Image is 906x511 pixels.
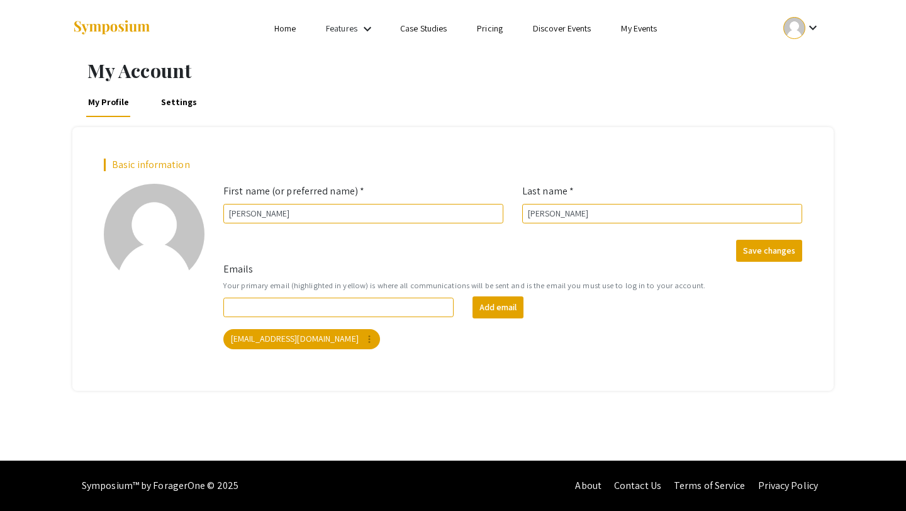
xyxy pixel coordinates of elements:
mat-chip: [EMAIL_ADDRESS][DOMAIN_NAME] [223,329,380,349]
a: Pricing [477,23,503,34]
small: Your primary email (highlighted in yellow) is where all communications will be sent and is the em... [223,279,802,291]
label: First name (or preferred name) * [223,184,364,199]
a: Case Studies [400,23,447,34]
a: My Profile [86,87,131,117]
div: Symposium™ by ForagerOne © 2025 [82,461,238,511]
a: Discover Events [533,23,591,34]
h1: My Account [87,59,834,82]
a: About [575,479,601,492]
a: Privacy Policy [758,479,818,492]
a: Features [326,23,357,34]
a: My Events [621,23,657,34]
app-email-chip: Your primary email [221,327,383,352]
iframe: Chat [9,454,53,502]
mat-icon: more_vert [364,334,375,345]
a: Terms of Service [674,479,746,492]
button: Save changes [736,240,802,262]
a: Contact Us [614,479,661,492]
mat-icon: Expand Features list [360,21,375,36]
label: Emails [223,262,254,277]
img: Symposium by ForagerOne [72,20,151,36]
a: Settings [159,87,199,117]
mat-chip-list: Your emails [223,327,802,352]
a: Home [274,23,296,34]
label: Last name * [522,184,574,199]
mat-icon: Expand account dropdown [805,20,820,35]
button: Add email [473,296,523,318]
button: Expand account dropdown [770,14,834,42]
h2: Basic information [104,159,802,171]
